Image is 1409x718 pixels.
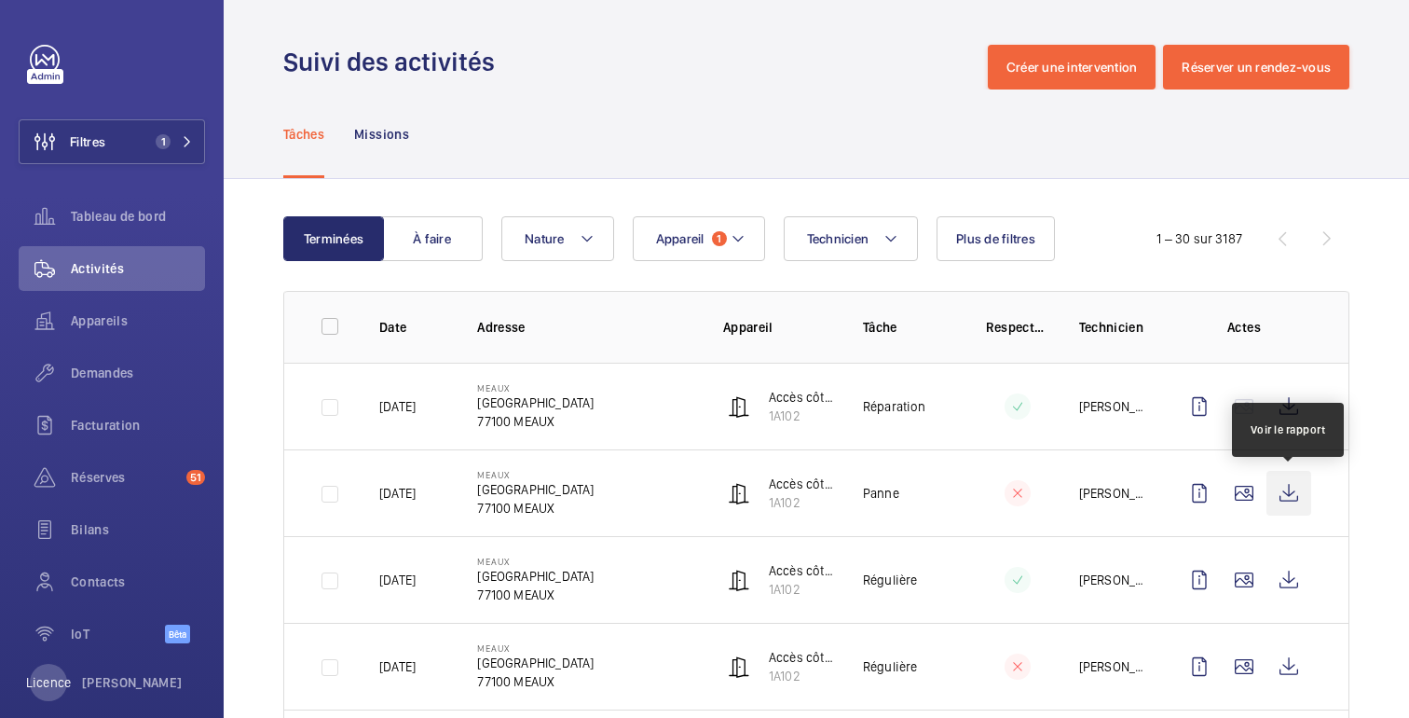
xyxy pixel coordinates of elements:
font: Réserves [71,470,126,485]
font: Demandes [71,366,134,380]
font: [PERSON_NAME] [1079,486,1172,501]
font: Accès côté parvis [769,650,870,665]
font: Régulière [863,573,918,587]
font: Bilans [71,522,109,537]
font: Régulière [863,659,918,674]
font: Appareil [656,231,704,246]
font: Terminées [304,231,363,246]
font: Réserver un rendez-vous [1182,60,1331,75]
font: Date [379,320,406,335]
font: Technicien [1079,320,1144,335]
font: Voir le rapport [1251,423,1326,436]
font: 1 [161,135,166,148]
font: IoT [71,627,89,642]
font: 77100 MEAUX [477,674,554,689]
font: Accès côté parvis [769,563,870,578]
font: MEAUX [477,642,510,654]
font: Missions [354,127,409,142]
button: À faire [382,216,483,261]
font: 1A102 [769,408,800,423]
font: Contacts [71,574,126,589]
button: Filtres1 [19,119,205,164]
font: [PERSON_NAME] [82,675,183,690]
font: 1 [717,232,721,245]
font: [PERSON_NAME] [1079,659,1172,674]
font: Tableau de bord [71,209,166,224]
font: [PERSON_NAME] [1079,399,1172,414]
font: [GEOGRAPHIC_DATA] [477,656,594,670]
font: Tâche [863,320,897,335]
font: MEAUX [477,469,510,480]
font: Filtres [70,134,105,149]
font: MEAUX [477,556,510,567]
button: Terminées [283,216,384,261]
font: Nature [525,231,565,246]
font: Facturation [71,418,141,433]
font: [PERSON_NAME] [1079,573,1172,587]
font: [GEOGRAPHIC_DATA] [477,569,594,584]
button: Appareil1 [633,216,765,261]
font: Respecter le délai [986,320,1093,335]
font: Panne [863,486,899,501]
font: Adresse [477,320,525,335]
button: Nature [501,216,614,261]
font: Accès côté parvis [769,390,870,405]
font: Plus de filtres [956,231,1035,246]
font: Créer une intervention [1006,60,1138,75]
font: MEAUX [477,382,510,394]
font: [DATE] [379,399,416,414]
button: Réserver un rendez-vous [1163,45,1349,90]
img: automatic_door.svg [728,482,750,504]
font: 1A102 [769,582,800,597]
font: [GEOGRAPHIC_DATA] [477,395,594,410]
font: 1A102 [769,495,800,510]
font: Accès côté parvis [769,476,870,491]
font: Tâches [283,127,324,142]
button: Créer une intervention [988,45,1156,90]
font: Bêta [169,628,186,640]
font: Licence [26,675,71,690]
font: À faire [413,231,451,246]
font: 77100 MEAUX [477,587,554,602]
font: 1 – 30 sur 3187 [1156,231,1242,246]
font: Appareil [723,320,773,335]
img: automatic_door.svg [728,569,750,591]
font: Activités [71,261,124,276]
button: Plus de filtres [937,216,1055,261]
font: 77100 MEAUX [477,501,554,516]
font: Réparation [863,399,926,414]
font: Suivi des activités [283,46,495,77]
button: Technicien [784,216,919,261]
img: automatic_door.svg [728,656,750,678]
font: 77100 MEAUX [477,414,554,429]
font: 51 [190,471,201,484]
font: Actes [1227,320,1261,335]
font: 1A102 [769,669,800,683]
font: [DATE] [379,486,416,501]
font: [DATE] [379,659,416,674]
font: [DATE] [379,573,416,587]
font: Appareils [71,313,128,328]
font: [GEOGRAPHIC_DATA] [477,482,594,497]
font: Technicien [807,231,869,246]
img: automatic_door.svg [728,395,750,418]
